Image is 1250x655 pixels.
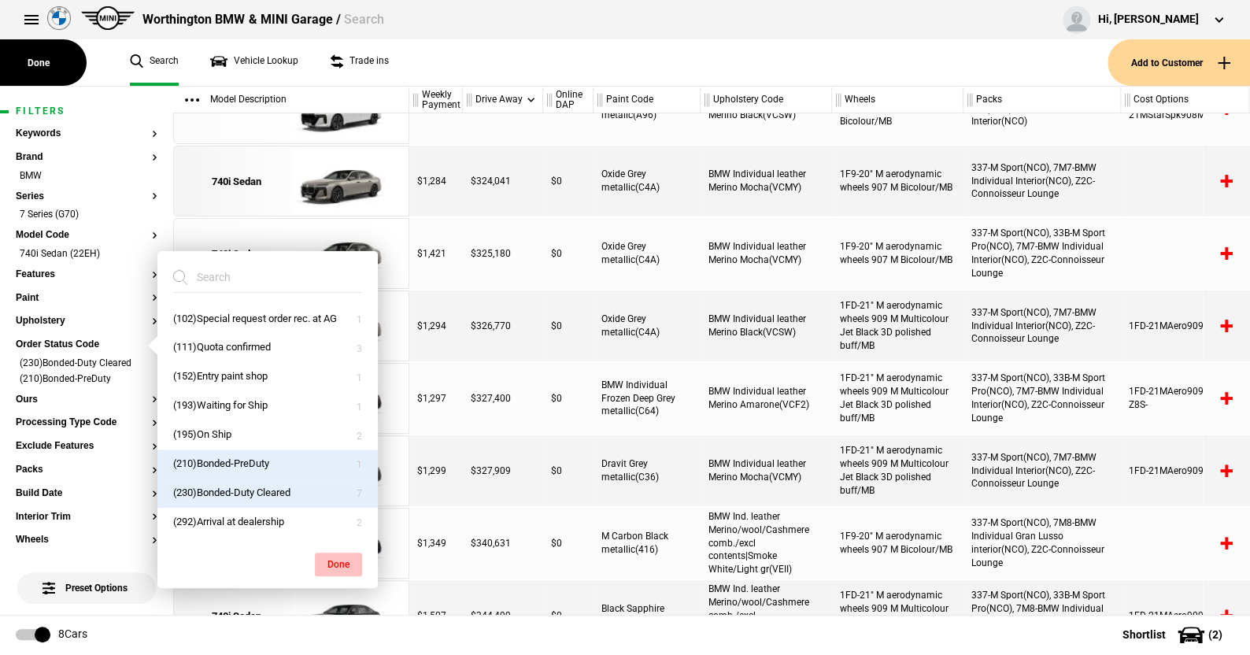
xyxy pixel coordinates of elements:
div: Paint Code [594,87,700,113]
button: (111)Quota confirmed [157,333,378,362]
section: Order Status Code(230)Bonded-Duty Cleared(210)Bonded-PreDuty [16,339,157,394]
button: (152)Entry paint shop [157,362,378,391]
section: Exclude Features [16,441,157,464]
div: $1,421 [409,218,463,289]
img: cosySec [291,146,401,217]
img: bmw.png [47,6,71,30]
span: ( 2 ) [1208,629,1222,640]
input: Search [173,263,343,291]
div: 740i Sedan [212,175,261,189]
div: Online DAP [543,87,593,113]
div: Oxide Grey metallic(C4A) [594,218,701,289]
div: 1F9-20" M aerodynamic wheels 907 M Bicolour/MB [832,508,963,579]
button: (292)Arrival at dealership [157,508,378,537]
div: 8 Cars [58,627,87,642]
div: BMW Ind. leather Merino/wool/Cashmere comb./excl contents|Smoke White/Light gr(VEII) [701,508,832,579]
div: 1FD-21MAero909MBlack [1121,290,1249,361]
div: $0 [543,508,594,579]
div: 1FD-21" M aerodynamic wheels 909 M Multicolour Jet Black 3D polished buff/MB [832,290,963,361]
div: 1FD-21" M aerodynamic wheels 909 M Multicolour Jet Black 3D polished buff/MB [832,435,963,506]
a: Search [130,39,179,86]
div: $344,499 [463,580,543,651]
section: Wheels [16,535,157,558]
div: 1FD-21MAero909MBlack [1121,580,1249,651]
section: Processing Type Code [16,417,157,441]
div: 337-M Sport(NCO), 7M7-BMW Individual Interior(NCO), Z2C-Connoisseur Lounge [963,435,1121,506]
div: $324,041 [463,146,543,216]
div: Cost Options [1121,87,1248,113]
a: 740i Sedan [182,219,291,290]
section: Ours [16,394,157,418]
section: Features [16,269,157,293]
div: Weekly Payment [409,87,462,113]
button: (193)Waiting for Ship [157,391,378,420]
div: Oxide Grey metallic(C4A) [594,146,701,216]
button: Brand [16,152,157,163]
a: 740i Sedan [182,146,291,217]
div: Worthington BMW & MINI Garage / [142,11,383,28]
button: Wheels [16,535,157,546]
section: Interior Trim [16,512,157,535]
section: Series7 Series (G70) [16,191,157,231]
div: $325,180 [463,218,543,289]
button: (210)Bonded-PreDuty [157,450,378,479]
div: 1F9-20" M aerodynamic wheels 907 M Bicolour/MB [832,218,963,289]
div: M Carbon Black metallic(416) [594,508,701,579]
button: Paint [16,293,157,304]
button: Features [16,269,157,280]
button: Upholstery [16,316,157,327]
span: Preset Options [46,563,128,594]
li: (210)Bonded-PreDuty [16,372,157,388]
div: 1F9-20" M aerodynamic wheels 907 M Bicolour/MB [832,146,963,216]
button: Series [16,191,157,202]
div: 337-M Sport(NCO), 7M7-BMW Individual Interior(NCO), Z2C-Connoisseur Lounge [963,146,1121,216]
button: Packs [16,464,157,476]
div: $1,349 [409,508,463,579]
button: (102)Special request order rec. at AG [157,305,378,334]
div: BMW Individual leather Merino Mocha(VCMY) [701,146,832,216]
div: $0 [543,435,594,506]
div: BMW Individual leather Merino Black(VCSW) [701,290,832,361]
button: Model Code [16,230,157,241]
div: $1,507 [409,580,463,651]
button: Ours [16,394,157,405]
div: $0 [543,290,594,361]
div: 740i Sedan [212,609,261,624]
div: $1,284 [409,146,463,216]
div: $0 [543,363,594,434]
li: 7 Series (G70) [16,208,157,224]
div: $327,400 [463,363,543,434]
div: Wheels [832,87,963,113]
div: 1FD-21" M aerodynamic wheels 909 M Multicolour Jet Black 3D polished buff/MB [832,363,963,434]
span: Shortlist [1122,629,1166,640]
div: 740i Sedan [212,247,261,261]
div: BMW Individual leather Merino Mocha(VCMY) [701,218,832,289]
div: $340,631 [463,508,543,579]
section: Upholstery [16,316,157,339]
button: (195)On Ship [157,420,378,450]
div: 1FD-21MAero909MBlack [1121,435,1249,506]
section: Build Date [16,488,157,512]
div: Upholstery Code [701,87,831,113]
button: Add to Customer [1108,39,1250,86]
div: 337-M Sport(NCO), 33B-M Sport Pro(NCO), 7M8-BMW Individual Gran Lusso interior(NCO), Z2C-Connoiss... [963,580,1121,651]
div: $0 [543,218,594,289]
button: (230)Bonded-Duty Cleared [157,479,378,508]
div: $0 [543,580,594,651]
button: Order Status Code [16,339,157,350]
div: BMW Individual leather Merino Amarone(VCF2) [701,363,832,434]
div: 1FD-21" M aerodynamic wheels 909 M Multicolour Jet Black 3D polished buff/MB [832,580,963,651]
img: cosySec [291,219,401,290]
div: Packs [963,87,1120,113]
img: mini.png [81,6,135,30]
div: Hi, [PERSON_NAME] [1098,12,1199,28]
div: $327,909 [463,435,543,506]
section: BrandBMW [16,152,157,191]
div: BMW Individual Frozen Deep Grey metallic(C64) [594,363,701,434]
div: $1,299 [409,435,463,506]
button: Shortlist(2) [1099,615,1250,654]
li: BMW [16,169,157,185]
button: Done [315,553,362,576]
div: Drive Away [463,87,542,113]
section: Packs [16,464,157,488]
